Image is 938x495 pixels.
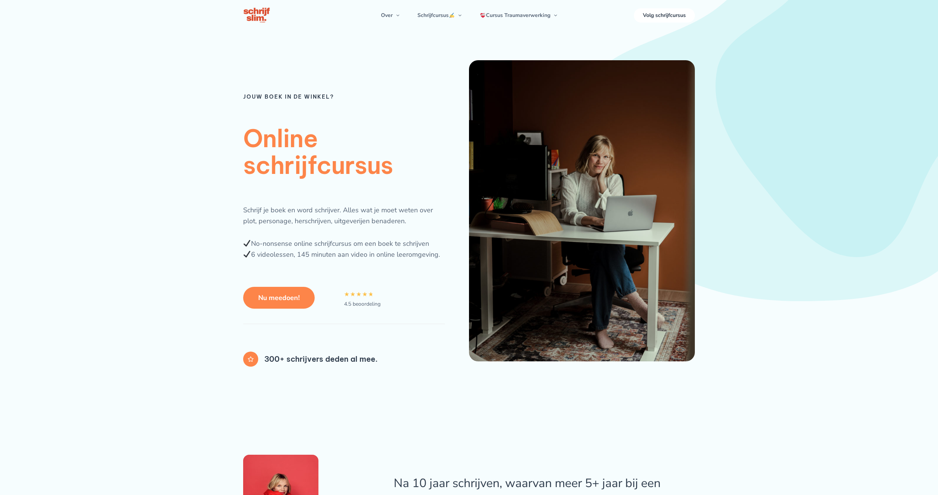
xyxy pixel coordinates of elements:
[356,289,361,300] i: ☆
[264,354,378,364] span: 300+ schrijvers deden al mee.
[469,60,695,361] img: Lucia van den Brink is literair talent en jonge schrijver schrijfster van meerdere romans en op d...
[344,289,373,300] div: 4.8/5
[243,94,445,99] h6: Jouw boek in de winkel?
[362,289,367,300] i: ☆
[243,238,445,250] div: No-nonsense online schrijfcursus om een boek te schrijven
[350,289,355,300] i: ☆
[344,289,349,300] i: ☆
[372,4,408,27] a: OverMenu schakelen
[408,4,471,27] a: SchrijfcursusMenu schakelen
[372,4,566,27] nav: Navigatie op de site: Menu
[243,287,315,309] a: Nu meedoen!
[243,249,445,260] div: 6 videolessen, 145 minuten aan video in online leeromgeving.
[455,4,461,27] span: Menu schakelen
[449,13,454,18] img: ✍️
[471,4,566,27] a: Cursus TraumaverwerkingMenu schakelen
[243,205,445,227] div: Schrijf je boek en word schrijver. Alles wat je moet weten over plot, personage, herschrijven, ui...
[480,13,486,18] img: ❤️‍🩹
[243,125,445,178] h1: Online schrijfcursus
[344,302,381,307] div: 4.5 beoordeling
[550,4,557,27] span: Menu schakelen
[393,4,399,27] span: Menu schakelen
[244,251,250,257] img: ✔️
[243,7,271,24] img: schrijfcursus schrijfslim academy
[244,240,250,247] img: ✔️
[368,289,373,300] i: ☆
[258,294,300,301] span: Nu meedoen!
[634,8,695,23] a: Volg schrijfcursus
